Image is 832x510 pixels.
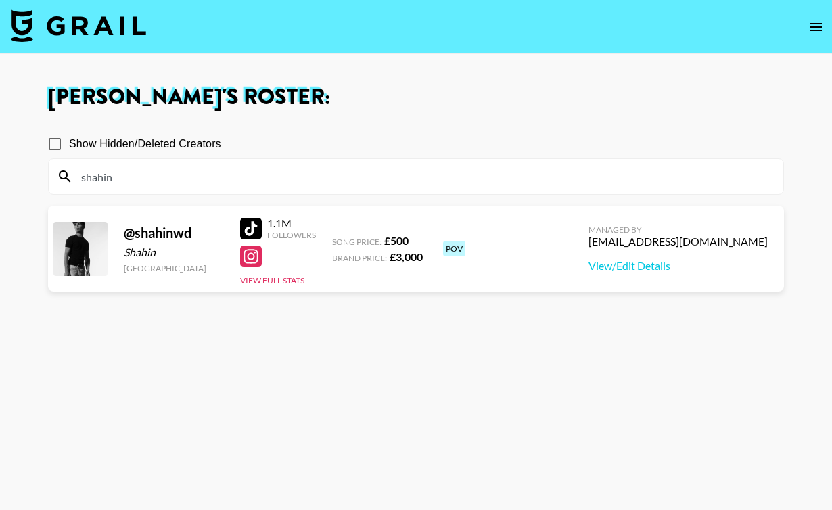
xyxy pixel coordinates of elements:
div: pov [443,241,465,256]
h1: [PERSON_NAME] 's Roster: [48,87,784,108]
div: Followers [267,230,316,240]
button: open drawer [802,14,829,41]
div: Managed By [588,225,768,235]
div: Shahin [124,246,224,259]
strong: £ 500 [384,234,409,247]
strong: £ 3,000 [390,250,423,263]
div: 1.1M [267,216,316,230]
span: Song Price: [332,237,382,247]
button: View Full Stats [240,275,304,285]
span: Brand Price: [332,253,387,263]
input: Search by User Name [73,166,775,187]
div: [EMAIL_ADDRESS][DOMAIN_NAME] [588,235,768,248]
a: View/Edit Details [588,259,768,273]
img: Grail Talent [11,9,146,42]
div: @ shahinwd [124,225,224,241]
span: Show Hidden/Deleted Creators [69,136,221,152]
div: [GEOGRAPHIC_DATA] [124,263,224,273]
